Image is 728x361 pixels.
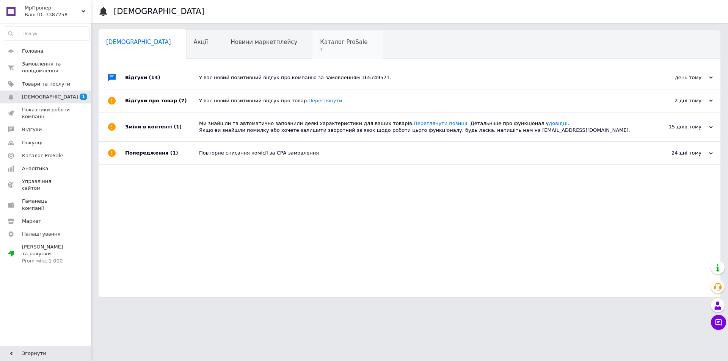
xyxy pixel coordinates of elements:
[22,198,70,211] span: Гаманець компанії
[149,75,160,80] span: (14)
[22,48,43,55] span: Головна
[114,7,204,16] h1: [DEMOGRAPHIC_DATA]
[637,150,713,156] div: 24 дні тому
[25,5,82,11] span: МрПропер
[125,66,199,89] div: Відгуки
[22,106,70,120] span: Показники роботи компанії
[170,150,178,156] span: (1)
[80,94,87,100] span: 1
[22,218,41,225] span: Маркет
[637,97,713,104] div: 2 дні тому
[320,39,367,45] span: Каталог ProSale
[125,89,199,112] div: Відгуки про товар
[199,74,637,81] div: У вас новий позитивний відгук про компанію за замовленням 365749571.
[414,120,467,126] a: Переглянути позиції
[179,98,187,103] span: (7)
[22,231,61,238] span: Налаштування
[22,165,48,172] span: Аналітика
[231,39,297,45] span: Новини маркетплейсу
[125,142,199,164] div: Попередження
[22,81,70,88] span: Товари та послуги
[22,94,78,100] span: [DEMOGRAPHIC_DATA]
[199,120,637,134] div: Ми знайшли та автоматично заповнили деякі характеристики для ваших товарів. . Детальніше про функ...
[637,74,713,81] div: день тому
[174,124,182,130] span: (1)
[22,61,70,74] span: Замовлення та повідомлення
[711,315,726,330] button: Чат з покупцем
[320,47,367,53] span: 1
[22,178,70,192] span: Управління сайтом
[22,126,42,133] span: Відгуки
[22,244,70,264] span: [PERSON_NAME] та рахунки
[308,98,342,103] a: Переглянути
[22,152,63,159] span: Каталог ProSale
[4,27,89,41] input: Пошук
[22,258,70,264] div: Prom мікс 1 000
[549,120,568,126] a: довідці
[106,39,171,45] span: [DEMOGRAPHIC_DATA]
[199,97,637,104] div: У вас новий позитивний відгук про товар.
[22,139,42,146] span: Покупці
[194,39,208,45] span: Акції
[637,123,713,130] div: 15 днів тому
[199,150,637,156] div: Повторне списання комісії за СРА замовлення
[25,11,91,18] div: Ваш ID: 3387258
[125,113,199,141] div: Зміни в контенті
